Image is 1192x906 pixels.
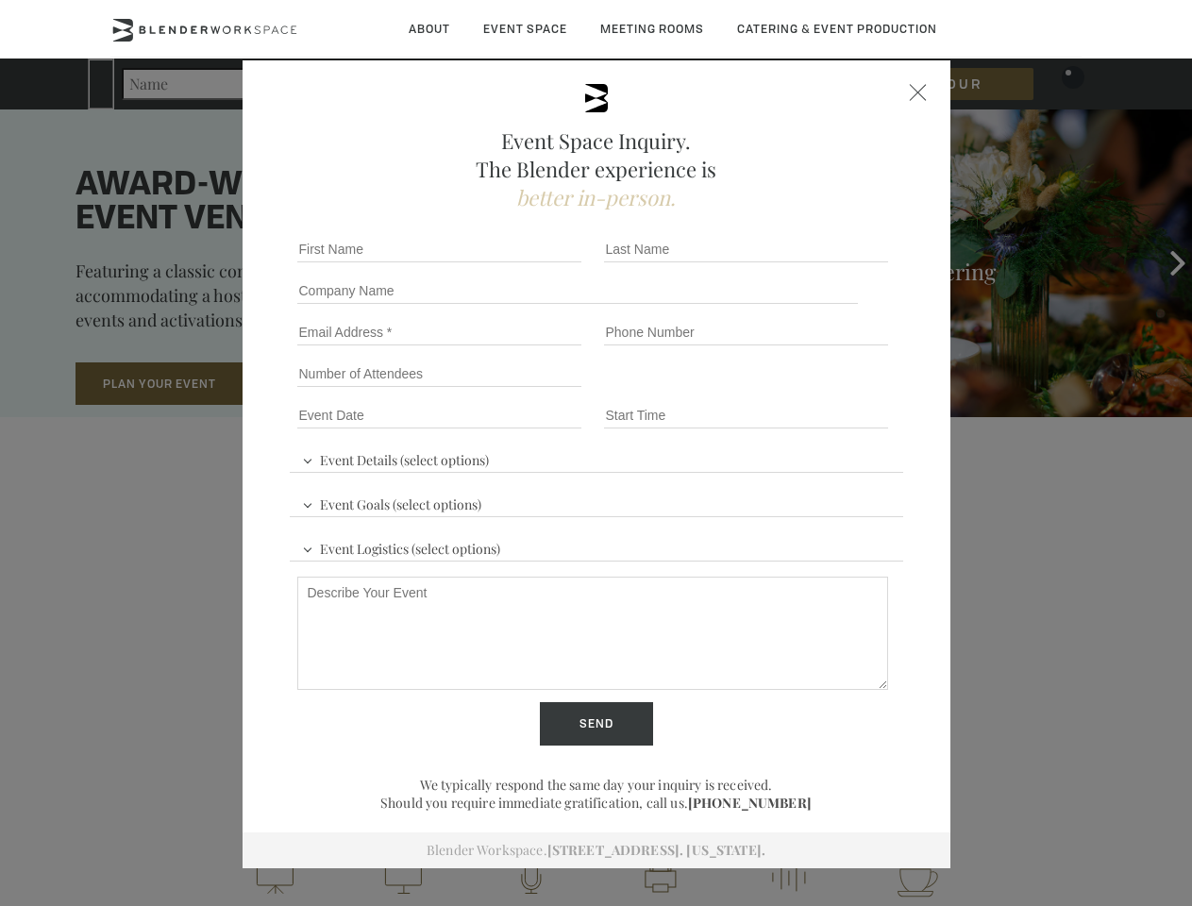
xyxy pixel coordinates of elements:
span: Event Logistics (select options) [297,532,505,561]
input: Event Date [297,402,581,428]
span: Event Goals (select options) [297,488,486,516]
input: First Name [297,236,581,262]
a: [STREET_ADDRESS]. [US_STATE]. [547,841,765,859]
input: Send [540,702,653,746]
input: Phone Number [604,319,888,345]
input: Company Name [297,277,859,304]
input: Last Name [604,236,888,262]
a: [PHONE_NUMBER] [688,794,812,812]
span: Event Details (select options) [297,444,494,472]
span: better in-person. [516,183,676,211]
p: Should you require immediate gratification, call us. [290,794,903,812]
h2: Event Space Inquiry. The Blender experience is [290,126,903,211]
div: Blender Workspace. [243,832,950,868]
input: Number of Attendees [297,361,581,387]
input: Start Time [604,402,888,428]
input: Email Address * [297,319,581,345]
p: We typically respond the same day your inquiry is received. [290,776,903,794]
